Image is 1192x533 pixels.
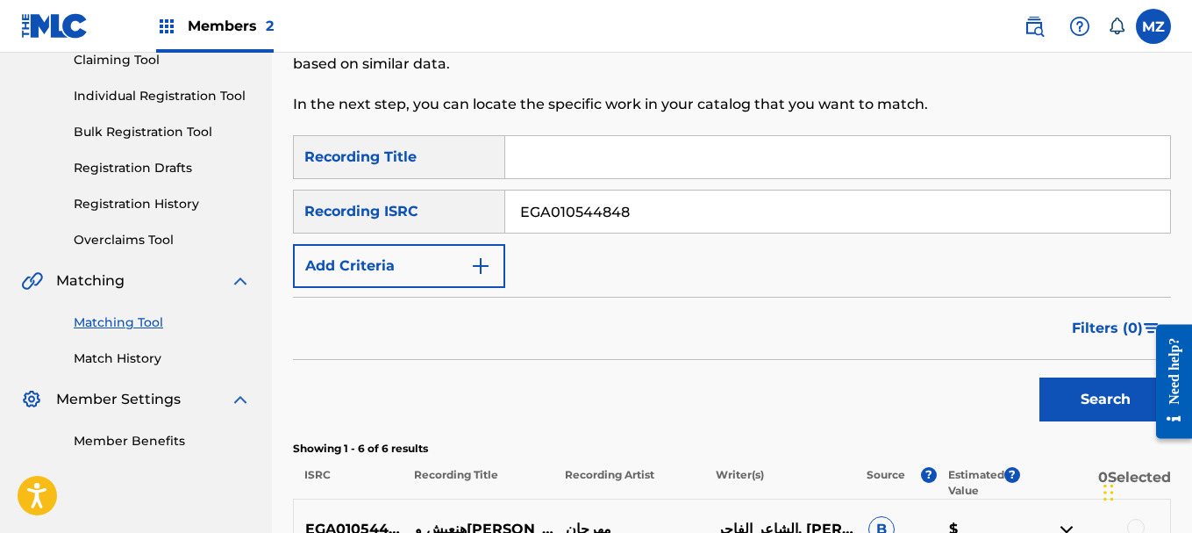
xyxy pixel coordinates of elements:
[402,467,553,499] p: Recording Title
[1020,467,1171,499] p: 0 Selected
[1098,449,1186,533] div: أداة الدردشة
[1039,378,1171,421] button: Search
[470,256,491,277] img: 9d2ae6d4665cec9f34b9.svg
[56,389,181,410] span: Member Settings
[1103,466,1114,519] div: سحب
[156,16,177,37] img: Top Rightsholders
[921,467,937,483] span: ?
[1136,9,1171,44] div: User Menu
[74,195,251,213] a: Registration History
[948,467,1004,499] p: Estimated Value
[74,432,251,450] a: Member Benefits
[1024,16,1045,37] img: search
[230,389,251,410] img: expand
[21,389,42,410] img: Member Settings
[74,159,251,177] a: Registration Drafts
[74,231,251,249] a: Overclaims Tool
[74,349,251,368] a: Match History
[74,123,251,141] a: Bulk Registration Tool
[293,441,1171,457] p: Showing 1 - 6 of 6 results
[704,467,855,499] p: Writer(s)
[553,467,704,499] p: Recording Artist
[21,13,89,39] img: MLC Logo
[293,467,402,499] p: ISRC
[293,94,969,115] p: In the next step, you can locate the specific work in your catalog that you want to match.
[293,135,1171,430] form: Search Form
[293,244,505,288] button: Add Criteria
[56,270,125,292] span: Matching
[1143,308,1192,456] iframe: Resource Center
[1017,9,1052,44] a: Public Search
[74,51,251,69] a: Claiming Tool
[1108,18,1125,35] div: Notifications
[188,16,274,36] span: Members
[1062,9,1097,44] div: Help
[1069,16,1090,37] img: help
[266,18,274,34] span: 2
[21,270,43,292] img: Matching
[74,313,251,332] a: Matching Tool
[1061,306,1171,350] button: Filters (0)
[74,87,251,105] a: Individual Registration Tool
[1098,449,1186,533] iframe: Chat Widget
[230,270,251,292] img: expand
[1072,318,1143,339] span: Filters ( 0 )
[867,467,905,499] p: Source
[1004,467,1020,483] span: ?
